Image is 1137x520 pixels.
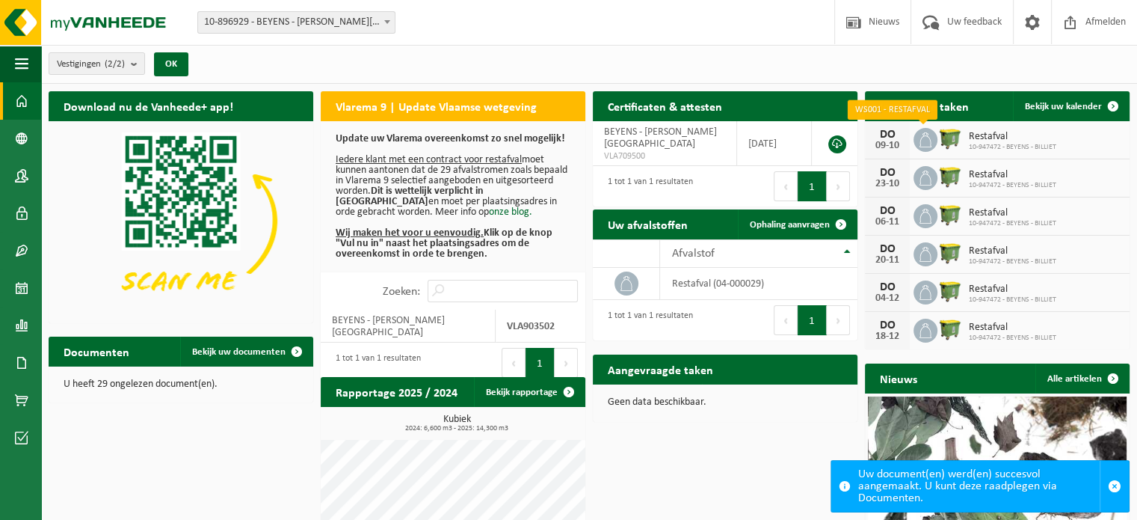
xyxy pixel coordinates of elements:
a: Alle artikelen [1035,364,1128,394]
label: Zoeken: [383,286,420,298]
p: Geen data beschikbaar. [608,397,842,408]
img: WB-1100-HPE-GN-50 [937,202,963,227]
h2: Nieuws [865,364,932,393]
strong: VLA903502 [507,321,555,332]
button: Vestigingen(2/2) [49,52,145,75]
b: Update uw Vlarema overeenkomst zo snel mogelijk! [336,133,565,144]
a: Ophaling aanvragen [738,209,856,239]
span: BEYENS - [PERSON_NAME][GEOGRAPHIC_DATA] [604,126,717,150]
span: Restafval [969,245,1056,257]
b: Klik op de knop "Vul nu in" naast het plaatsingsadres om de overeenkomst in orde te brengen. [336,227,552,260]
img: Download de VHEPlus App [49,121,313,320]
span: Bekijk uw kalender [1025,102,1102,111]
div: 09-10 [872,141,902,151]
span: Ophaling aanvragen [750,220,830,230]
div: 1 tot 1 van 1 resultaten [328,346,421,379]
button: 1 [798,171,827,201]
h2: Download nu de Vanheede+ app! [49,91,248,120]
span: Afvalstof [671,248,714,260]
p: moet kunnen aantonen dat de 29 afvalstromen zoals bepaald in Vlarema 9 selectief aangeboden en ui... [336,134,570,260]
div: DO [872,167,902,179]
span: Restafval [969,284,1056,296]
u: Wij maken het voor u eenvoudig. [336,227,484,239]
span: VLA709500 [604,150,725,162]
span: 10-947472 - BEYENS - BILLIET [969,181,1056,190]
div: 1 tot 1 van 1 resultaten [600,170,693,203]
button: Next [827,305,850,335]
h2: Rapportage 2025 / 2024 [321,377,472,406]
span: Vestigingen [57,53,125,76]
h2: Aangevraagde taken [593,355,728,384]
div: 1 tot 1 van 1 resultaten [600,304,693,337]
div: 20-11 [872,255,902,266]
span: Restafval [969,207,1056,219]
td: BEYENS - [PERSON_NAME][GEOGRAPHIC_DATA] [321,310,496,343]
button: OK [154,52,188,76]
h3: Kubiek [328,415,585,432]
div: 06-11 [872,217,902,227]
span: 10-947472 - BEYENS - BILLIET [969,257,1056,266]
button: Previous [774,171,798,201]
img: WB-1100-HPE-GN-50 [937,164,963,189]
h2: Vlarema 9 | Update Vlaamse wetgeving [321,91,552,120]
img: WB-1100-HPE-GN-50 [937,316,963,342]
div: DO [872,205,902,217]
button: Next [555,348,578,378]
span: 10-947472 - BEYENS - BILLIET [969,296,1056,305]
span: 10-947472 - BEYENS - BILLIET [969,143,1056,152]
button: 1 [526,348,555,378]
button: Previous [502,348,526,378]
div: 23-10 [872,179,902,189]
div: DO [872,243,902,255]
span: Restafval [969,131,1056,143]
img: WB-1100-HPE-GN-50 [937,278,963,304]
td: [DATE] [737,121,812,166]
button: 1 [798,305,827,335]
button: Next [827,171,850,201]
span: Restafval [969,322,1056,334]
div: DO [872,129,902,141]
img: WB-1100-HPE-GN-50 [937,126,963,151]
h2: Certificaten & attesten [593,91,737,120]
span: Restafval [969,169,1056,181]
h2: Documenten [49,337,144,366]
img: WB-1100-HPE-GN-50 [937,240,963,266]
div: DO [872,281,902,293]
span: 10-896929 - BEYENS - BILLIET - GELUWE [198,12,395,33]
span: 10-896929 - BEYENS - BILLIET - GELUWE [197,11,395,34]
span: Bekijk uw documenten [192,347,286,357]
span: 2024: 6,600 m3 - 2025: 14,300 m3 [328,425,585,432]
div: 04-12 [872,293,902,304]
span: 10-947472 - BEYENS - BILLIET [969,219,1056,228]
a: Bekijk uw documenten [180,337,312,367]
p: U heeft 29 ongelezen document(en). [64,379,298,390]
button: Previous [774,305,798,335]
td: restafval (04-000029) [660,268,857,300]
b: Dit is wettelijk verplicht in [GEOGRAPHIC_DATA] [336,186,484,207]
div: DO [872,319,902,331]
div: Uw document(en) werd(en) succesvol aangemaakt. U kunt deze raadplegen via Documenten. [858,461,1100,512]
a: onze blog. [489,207,532,218]
a: Bekijk rapportage [474,377,584,407]
span: 10-947472 - BEYENS - BILLIET [969,334,1056,343]
u: Iedere klant met een contract voor restafval [336,154,522,165]
h2: Ingeplande taken [865,91,984,120]
count: (2/2) [105,59,125,69]
a: Bekijk uw kalender [1013,91,1128,121]
h2: Uw afvalstoffen [593,209,703,239]
div: 18-12 [872,331,902,342]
